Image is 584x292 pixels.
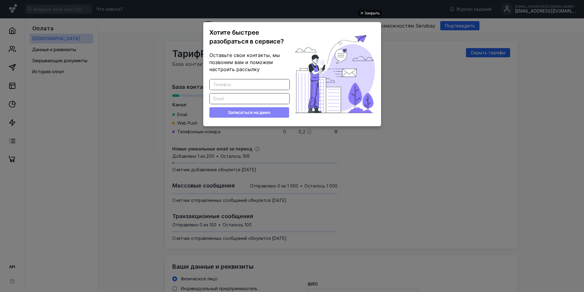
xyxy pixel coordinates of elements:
span: Хотите быстрее разобраться в сервисе? [209,29,284,45]
input: Телефон [210,79,289,90]
input: Email [210,93,289,104]
div: Закрыть [365,10,380,17]
span: Оставьте свои контакты, мы позвоним вам и поможем настроить рассылку [209,52,280,72]
button: Записаться на демо [209,107,289,118]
